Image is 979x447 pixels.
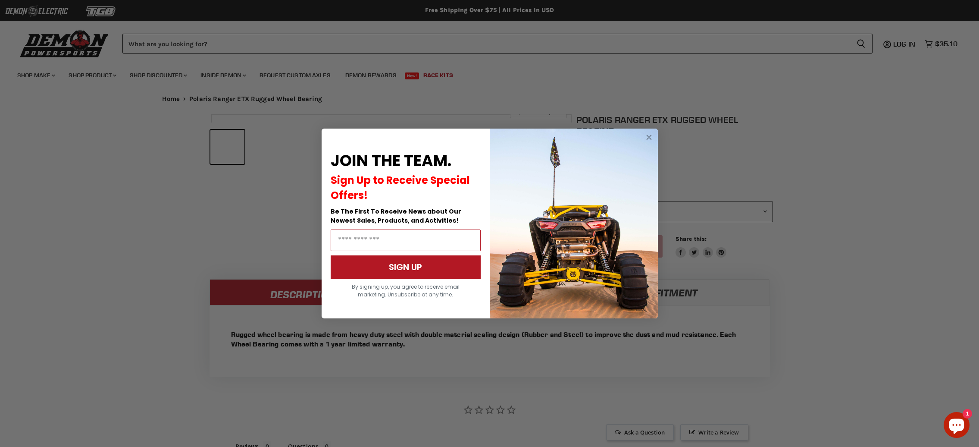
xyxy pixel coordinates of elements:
[331,255,481,279] button: SIGN UP
[490,129,658,318] img: a9095488-b6e7-41ba-879d-588abfab540b.jpeg
[941,412,972,440] inbox-online-store-chat: Shopify online store chat
[331,207,461,225] span: Be The First To Receive News about Our Newest Sales, Products, and Activities!
[331,150,451,172] span: JOIN THE TEAM.
[644,132,654,143] button: Close dialog
[352,283,460,298] span: By signing up, you agree to receive email marketing. Unsubscribe at any time.
[331,230,481,251] input: Email Address
[331,173,470,202] span: Sign Up to Receive Special Offers!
